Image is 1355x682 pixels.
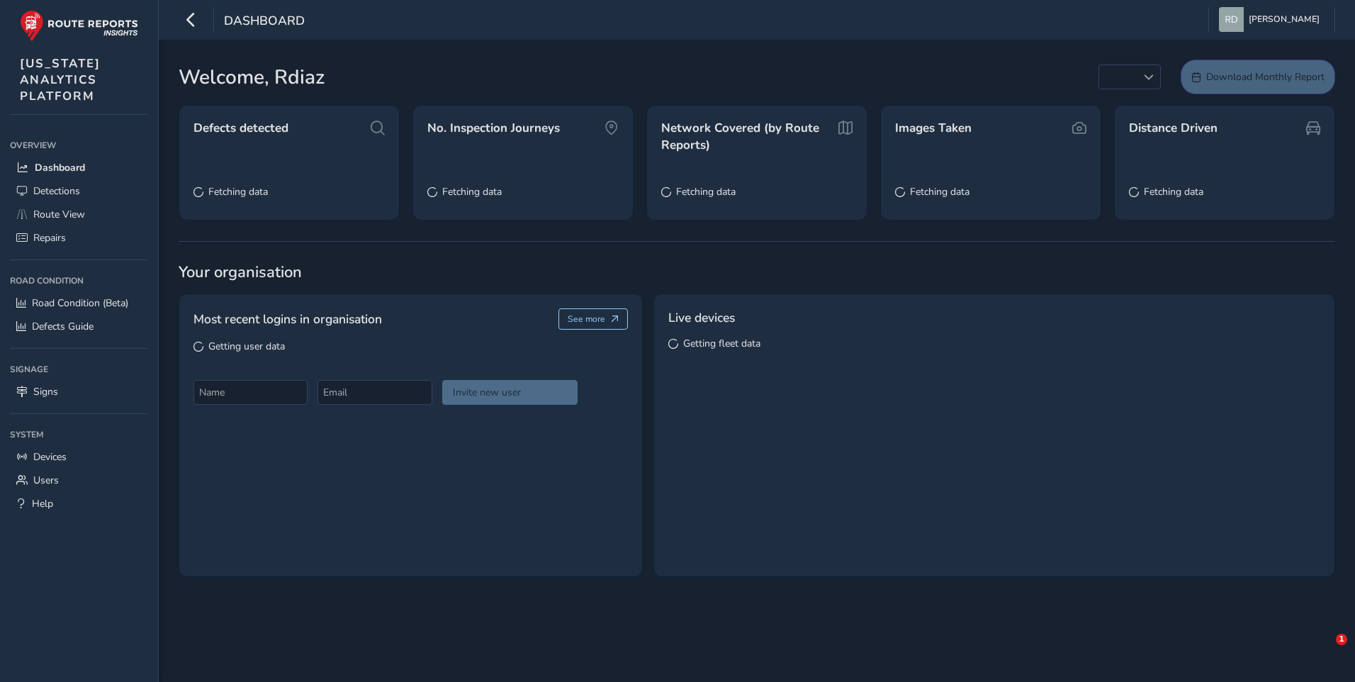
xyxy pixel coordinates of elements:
span: Fetching data [676,185,736,199]
span: Signs [33,385,58,398]
span: Getting fleet data [683,337,760,350]
span: Devices [33,450,67,464]
img: diamond-layout [1219,7,1244,32]
span: Images Taken [895,120,972,137]
span: Most recent logins in organisation [193,310,382,328]
input: Email [317,380,432,405]
span: Detections [33,184,80,198]
span: See more [568,313,605,325]
span: Network Covered (by Route Reports) [661,120,833,153]
span: Road Condition (Beta) [32,296,128,310]
span: 1 [1336,634,1347,645]
span: Fetching data [910,185,969,199]
div: System [10,424,148,445]
div: Overview [10,135,148,156]
span: Live devices [668,308,735,327]
a: Dashboard [10,156,148,179]
a: Users [10,469,148,492]
button: See more [558,308,629,330]
div: Signage [10,359,148,380]
div: Road Condition [10,270,148,291]
span: Route View [33,208,85,221]
a: Devices [10,445,148,469]
a: Repairs [10,226,148,250]
span: Fetching data [442,185,502,199]
span: Dashboard [35,161,85,174]
a: Defects Guide [10,315,148,338]
span: Help [32,497,53,510]
a: Help [10,492,148,515]
span: [PERSON_NAME] [1249,7,1320,32]
a: Signs [10,380,148,403]
a: Route View [10,203,148,226]
span: Dashboard [224,12,305,32]
span: Fetching data [208,185,268,199]
span: Fetching data [1144,185,1203,199]
span: Users [33,474,59,487]
span: Repairs [33,231,66,245]
a: Road Condition (Beta) [10,291,148,315]
span: [US_STATE] ANALYTICS PLATFORM [20,55,101,104]
a: Detections [10,179,148,203]
span: Welcome, Rdiaz [179,62,325,92]
span: Your organisation [179,262,1335,283]
span: No. Inspection Journeys [427,120,560,137]
span: Distance Driven [1129,120,1218,137]
iframe: Intercom live chat [1307,634,1341,668]
span: Defects Guide [32,320,94,333]
span: Getting user data [208,340,285,353]
input: Name [193,380,308,405]
span: Defects detected [193,120,288,137]
img: rr logo [20,10,138,42]
button: [PERSON_NAME] [1219,7,1325,32]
